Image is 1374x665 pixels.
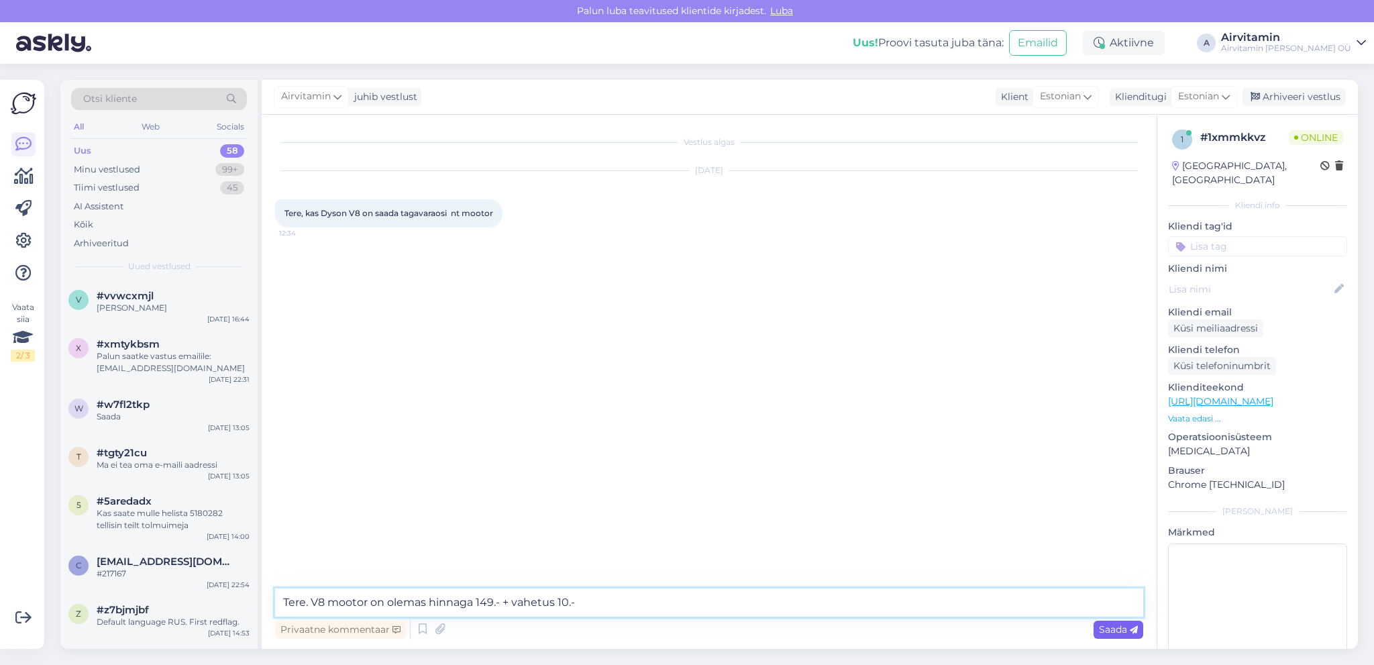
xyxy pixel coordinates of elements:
div: Arhiveeri vestlus [1243,88,1346,106]
div: Kliendi info [1168,199,1347,211]
span: 12:34 [279,228,329,238]
div: 2 / 3 [11,350,35,362]
div: 45 [220,181,244,195]
p: Kliendi tag'id [1168,219,1347,234]
div: [DATE] 16:44 [207,314,250,324]
p: Brauser [1168,464,1347,478]
div: Palun saatke vastus emailile: [EMAIL_ADDRESS][DOMAIN_NAME] [97,350,250,374]
span: Tere, kas Dyson V8 on saada tagavaraosi nt mootor [284,208,493,218]
img: Askly Logo [11,91,36,116]
span: Estonian [1040,89,1081,104]
span: Online [1289,130,1343,145]
div: # 1xmmkkvz [1200,130,1289,146]
div: [DATE] 13:05 [208,471,250,481]
a: AirvitaminAirvitamin [PERSON_NAME] OÜ [1221,32,1366,54]
div: [GEOGRAPHIC_DATA], [GEOGRAPHIC_DATA] [1172,159,1320,187]
div: [PERSON_NAME] [1168,505,1347,517]
span: #vvwcxmjl [97,290,154,302]
p: [MEDICAL_DATA] [1168,444,1347,458]
p: Kliendi telefon [1168,343,1347,357]
div: Socials [214,118,247,136]
div: Arhiveeritud [74,237,129,250]
input: Lisa nimi [1169,282,1332,297]
a: [URL][DOMAIN_NAME] [1168,395,1273,407]
div: #217167 [97,568,250,580]
span: #5aredadx [97,495,152,507]
span: Airvitamin [281,89,331,104]
div: Minu vestlused [74,163,140,176]
div: 58 [220,144,244,158]
div: Klienditugi [1110,90,1167,104]
span: #xmtykbsm [97,338,160,350]
span: coolipreyly@hotmail.com [97,556,236,568]
span: #w7fl2tkp [97,399,150,411]
span: #tgty21cu [97,447,147,459]
p: Klienditeekond [1168,380,1347,395]
span: x [76,343,81,353]
span: 1 [1181,134,1183,144]
div: [DATE] 22:54 [207,580,250,590]
div: AI Assistent [74,200,123,213]
div: Kõik [74,218,93,232]
p: Chrome [TECHNICAL_ID] [1168,478,1347,492]
span: w [74,403,83,413]
p: Operatsioonisüsteem [1168,430,1347,444]
div: [DATE] 14:53 [208,628,250,638]
span: v [76,295,81,305]
div: 99+ [215,163,244,176]
div: Uus [74,144,91,158]
div: A [1197,34,1216,52]
div: Klient [996,90,1028,104]
div: Küsi telefoninumbrit [1168,357,1276,375]
div: Vestlus algas [275,136,1143,148]
p: Märkmed [1168,525,1347,540]
div: Küsi meiliaadressi [1168,319,1263,338]
p: Kliendi email [1168,305,1347,319]
div: Web [139,118,162,136]
span: #z7bjmjbf [97,604,149,616]
span: z [76,609,81,619]
div: Default language RUS. First redflag. [97,616,250,628]
div: Airvitamin [1221,32,1351,43]
input: Lisa tag [1168,236,1347,256]
div: [DATE] 14:00 [207,531,250,542]
div: Privaatne kommentaar [275,621,406,639]
b: Uus! [853,36,878,49]
div: Vaata siia [11,301,35,362]
span: Uued vestlused [128,260,191,272]
div: All [71,118,87,136]
span: 5 [76,500,81,510]
span: Saada [1099,623,1138,635]
span: t [76,452,81,462]
div: [PERSON_NAME] [97,302,250,314]
div: [DATE] [275,164,1143,176]
div: juhib vestlust [349,90,417,104]
p: Kliendi nimi [1168,262,1347,276]
div: Ma ei tea oma e-maili aadressi [97,459,250,471]
span: Otsi kliente [83,92,137,106]
p: Vaata edasi ... [1168,413,1347,425]
div: Airvitamin [PERSON_NAME] OÜ [1221,43,1351,54]
span: c [76,560,82,570]
span: Estonian [1178,89,1219,104]
div: Saada [97,411,250,423]
div: [DATE] 22:31 [209,374,250,385]
button: Emailid [1009,30,1067,56]
div: Tiimi vestlused [74,181,140,195]
div: Proovi tasuta juba täna: [853,35,1004,51]
textarea: Tere. V8 mootor on olemas hinnaga 149.- + vahetus 10.- [275,589,1143,617]
div: Kas saate mulle helista 5180282 tellisin teilt tolmuimeja [97,507,250,531]
span: Luba [766,5,797,17]
div: Aktiivne [1083,31,1165,55]
div: [DATE] 13:05 [208,423,250,433]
